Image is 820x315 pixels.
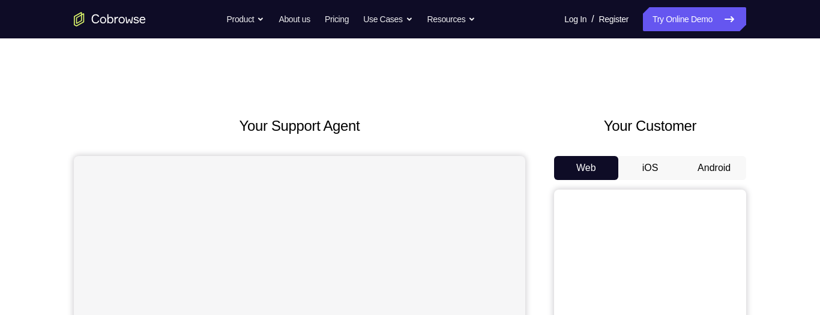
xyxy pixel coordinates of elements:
a: Go to the home page [74,12,146,26]
button: iOS [618,156,683,180]
a: Log In [564,7,586,31]
a: About us [279,7,310,31]
a: Pricing [325,7,349,31]
span: / [591,12,594,26]
h2: Your Support Agent [74,115,525,137]
button: Use Cases [363,7,412,31]
button: Android [682,156,746,180]
button: Product [227,7,265,31]
a: Try Online Demo [643,7,746,31]
h2: Your Customer [554,115,746,137]
button: Web [554,156,618,180]
a: Register [599,7,629,31]
button: Resources [427,7,476,31]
